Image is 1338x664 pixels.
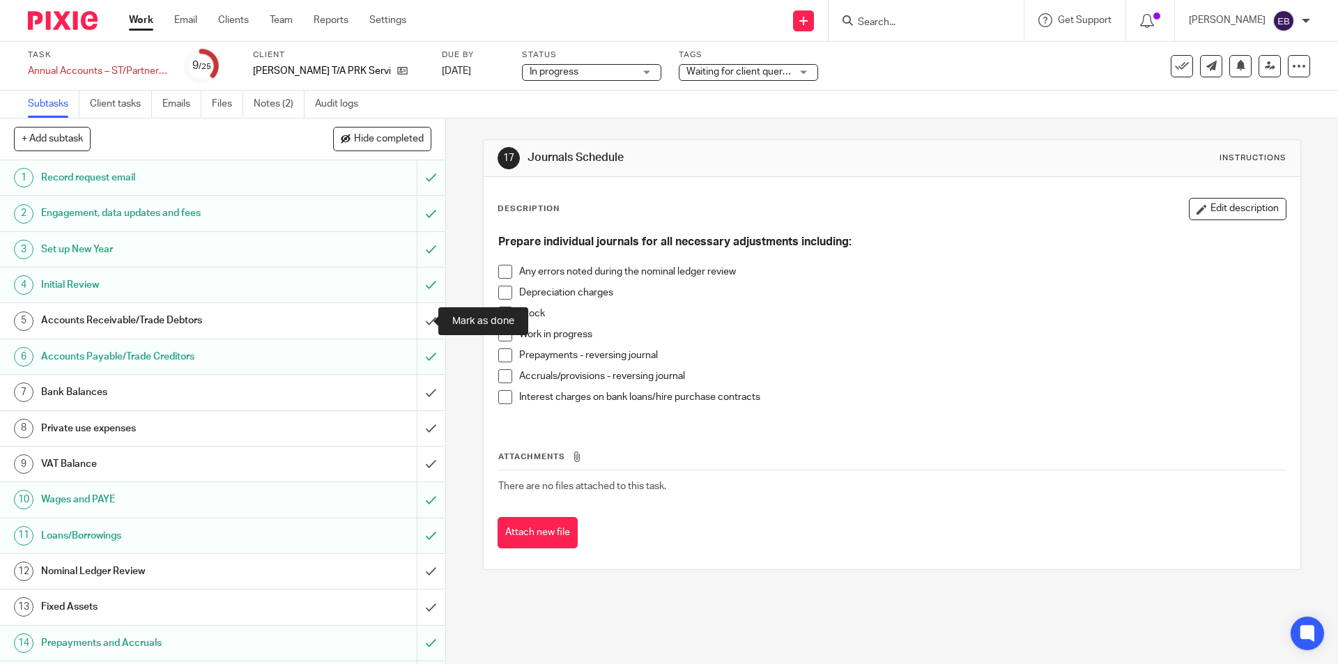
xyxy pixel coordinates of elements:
[14,562,33,581] div: 12
[1058,15,1112,25] span: Get Support
[530,67,578,77] span: In progress
[14,311,33,331] div: 5
[41,239,282,260] h1: Set up New Year
[1189,13,1266,27] p: [PERSON_NAME]
[14,597,33,617] div: 13
[354,134,424,145] span: Hide completed
[41,310,282,331] h1: Accounts Receivable/Trade Debtors
[519,390,1285,404] p: Interest charges on bank loans/hire purchase contracts
[254,91,305,118] a: Notes (2)
[14,383,33,402] div: 7
[498,453,565,461] span: Attachments
[212,91,243,118] a: Files
[519,307,1285,321] p: Stock
[498,147,520,169] div: 17
[41,633,282,654] h1: Prepayments and Accruals
[162,91,201,118] a: Emails
[528,150,922,165] h1: Journals Schedule
[14,204,33,224] div: 2
[519,327,1285,341] p: Work in progress
[14,275,33,295] div: 4
[1189,198,1286,220] button: Edit description
[1272,10,1295,32] img: svg%3E
[192,58,211,74] div: 9
[41,489,282,510] h1: Wages and PAYE
[218,13,249,27] a: Clients
[90,91,152,118] a: Client tasks
[253,64,390,78] p: [PERSON_NAME] T/A PRK Services
[14,490,33,509] div: 10
[14,419,33,438] div: 8
[442,49,505,61] label: Due by
[41,418,282,439] h1: Private use expenses
[41,525,282,546] h1: Loans/Borrowings
[41,203,282,224] h1: Engagement, data updates and fees
[519,265,1285,279] p: Any errors noted during the nominal ledger review
[498,517,578,548] button: Attach new file
[519,348,1285,362] p: Prepayments - reversing journal
[28,91,79,118] a: Subtasks
[41,596,282,617] h1: Fixed Assets
[199,63,211,70] small: /25
[270,13,293,27] a: Team
[41,346,282,367] h1: Accounts Payable/Trade Creditors
[14,526,33,546] div: 11
[315,91,369,118] a: Audit logs
[519,369,1285,383] p: Accruals/provisions - reversing journal
[369,13,406,27] a: Settings
[498,203,560,215] p: Description
[522,49,661,61] label: Status
[41,454,282,474] h1: VAT Balance
[28,11,98,30] img: Pixie
[253,49,424,61] label: Client
[14,633,33,653] div: 14
[686,67,795,77] span: Waiting for client queries
[28,49,167,61] label: Task
[174,13,197,27] a: Email
[14,454,33,474] div: 9
[28,64,167,78] div: Annual Accounts – ST/Partnership - Software
[856,17,982,29] input: Search
[519,286,1285,300] p: Depreciation charges
[41,275,282,295] h1: Initial Review
[14,168,33,187] div: 1
[14,240,33,259] div: 3
[41,382,282,403] h1: Bank Balances
[498,236,852,247] strong: Prepare individual journals for all necessary adjustments including:
[41,167,282,188] h1: Record request email
[498,481,666,491] span: There are no files attached to this task.
[314,13,348,27] a: Reports
[679,49,818,61] label: Tags
[14,127,91,150] button: + Add subtask
[1220,153,1286,164] div: Instructions
[442,66,471,76] span: [DATE]
[41,561,282,582] h1: Nominal Ledger Review
[14,347,33,366] div: 6
[129,13,153,27] a: Work
[333,127,431,150] button: Hide completed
